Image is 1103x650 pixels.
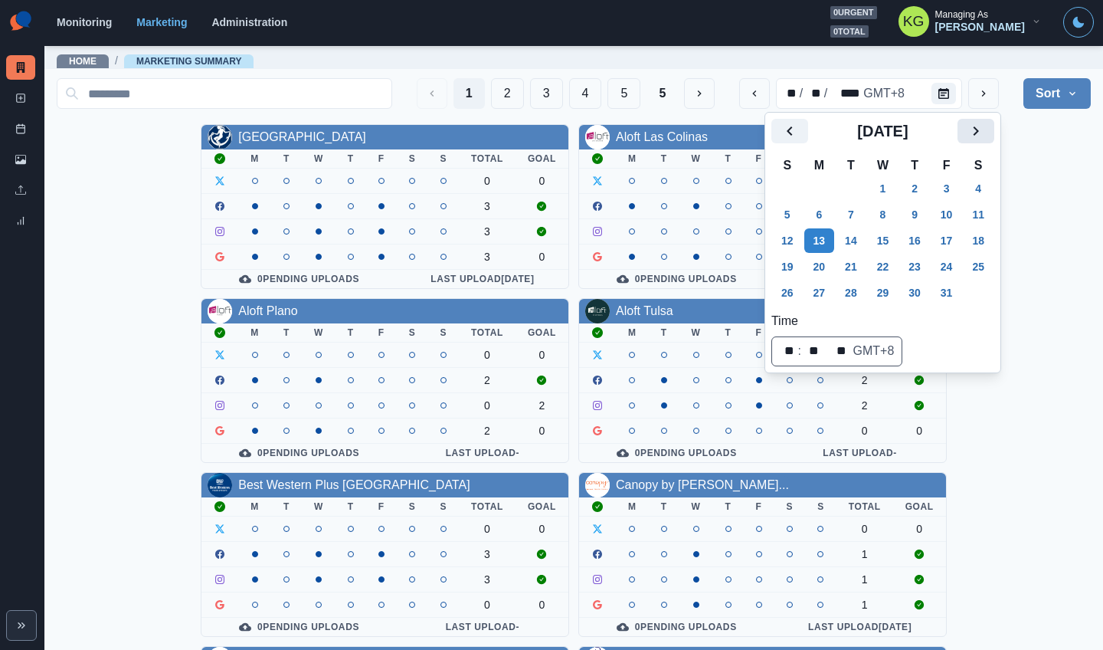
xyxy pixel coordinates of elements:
[968,78,999,109] button: next
[772,202,803,227] button: Sunday, October 5, 2025
[471,425,503,437] div: 2
[931,202,962,227] button: Friday, October 10, 2025
[771,119,808,143] button: Previous
[903,3,925,40] div: Katrina Gallardo
[899,228,930,253] button: Thursday, October 16, 2025
[713,149,744,169] th: T
[569,78,602,109] button: Page 4
[771,156,994,306] table: October 2025
[528,425,556,437] div: 0
[862,84,906,103] div: time zone
[528,251,556,263] div: 0
[530,78,563,109] button: Page 3
[6,117,35,141] a: Post Schedule
[744,149,774,169] th: F
[798,84,804,103] div: /
[849,374,881,386] div: 2
[6,55,35,80] a: Marketing Summary
[830,6,877,19] span: 0 urgent
[238,323,271,343] th: M
[931,176,962,201] button: Friday, October 3, 2025
[905,523,934,535] div: 0
[397,149,428,169] th: S
[238,130,366,143] a: [GEOGRAPHIC_DATA]
[771,119,994,366] div: Calendar
[302,497,335,517] th: W
[471,374,503,386] div: 2
[772,228,803,253] button: Sunday, October 12, 2025
[713,323,744,343] th: T
[823,84,829,103] div: /
[115,53,118,69] span: /
[6,86,35,110] a: New Post
[931,228,962,253] button: Friday, October 17, 2025
[528,349,556,361] div: 0
[515,323,568,343] th: Goal
[427,149,459,169] th: S
[899,202,930,227] button: Thursday, October 9, 2025
[744,497,774,517] th: F
[57,53,254,69] nav: breadcrumb
[679,323,713,343] th: W
[591,621,762,633] div: 0 Pending Uploads
[471,200,503,212] div: 3
[849,548,881,560] div: 1
[585,473,610,497] img: 448283599303931
[649,497,679,517] th: T
[528,175,556,187] div: 0
[271,497,302,517] th: T
[836,497,893,517] th: Total
[649,149,679,169] th: T
[684,78,715,109] button: Next Media
[868,202,898,227] button: Wednesday, October 8, 2025
[471,175,503,187] div: 0
[471,599,503,611] div: 0
[868,254,898,279] button: Wednesday, October 22, 2025
[471,251,503,263] div: 3
[804,228,835,253] button: Today, Monday, October 13, 2025 selected
[679,149,713,169] th: W
[471,548,503,560] div: 3
[271,323,302,343] th: T
[616,323,649,343] th: M
[409,621,556,633] div: Last Upload -
[427,497,459,517] th: S
[302,149,335,169] th: W
[772,254,803,279] button: Sunday, October 19, 2025
[335,497,366,517] th: T
[69,56,97,67] a: Home
[774,497,806,517] th: S
[136,56,242,67] a: Marketing Summary
[796,342,802,360] div: :
[713,497,744,517] th: T
[804,84,823,103] div: day
[771,312,985,330] label: Time
[528,399,556,412] div: 2
[211,16,287,28] a: Administration
[515,497,568,517] th: Goal
[335,149,366,169] th: T
[6,147,35,172] a: Media Library
[849,523,881,535] div: 0
[417,78,447,109] button: Previous
[787,621,934,633] div: Last Upload [DATE]
[208,125,232,149] img: 284157519576
[931,156,963,176] th: F
[214,273,385,285] div: 0 Pending Uploads
[208,473,232,497] img: 107591225556643
[607,78,640,109] button: Page 5
[771,119,994,306] div: October 2025
[528,523,556,535] div: 0
[616,478,789,491] a: Canopy by [PERSON_NAME]...
[787,447,934,459] div: Last Upload -
[366,323,397,343] th: F
[905,425,934,437] div: 0
[744,323,774,343] th: F
[471,225,503,238] div: 3
[851,342,895,360] div: time zone
[931,83,956,104] button: Calendar
[804,254,835,279] button: Monday, October 20, 2025
[335,323,366,343] th: T
[899,176,930,201] button: Thursday, October 2, 2025
[808,122,957,140] h2: [DATE]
